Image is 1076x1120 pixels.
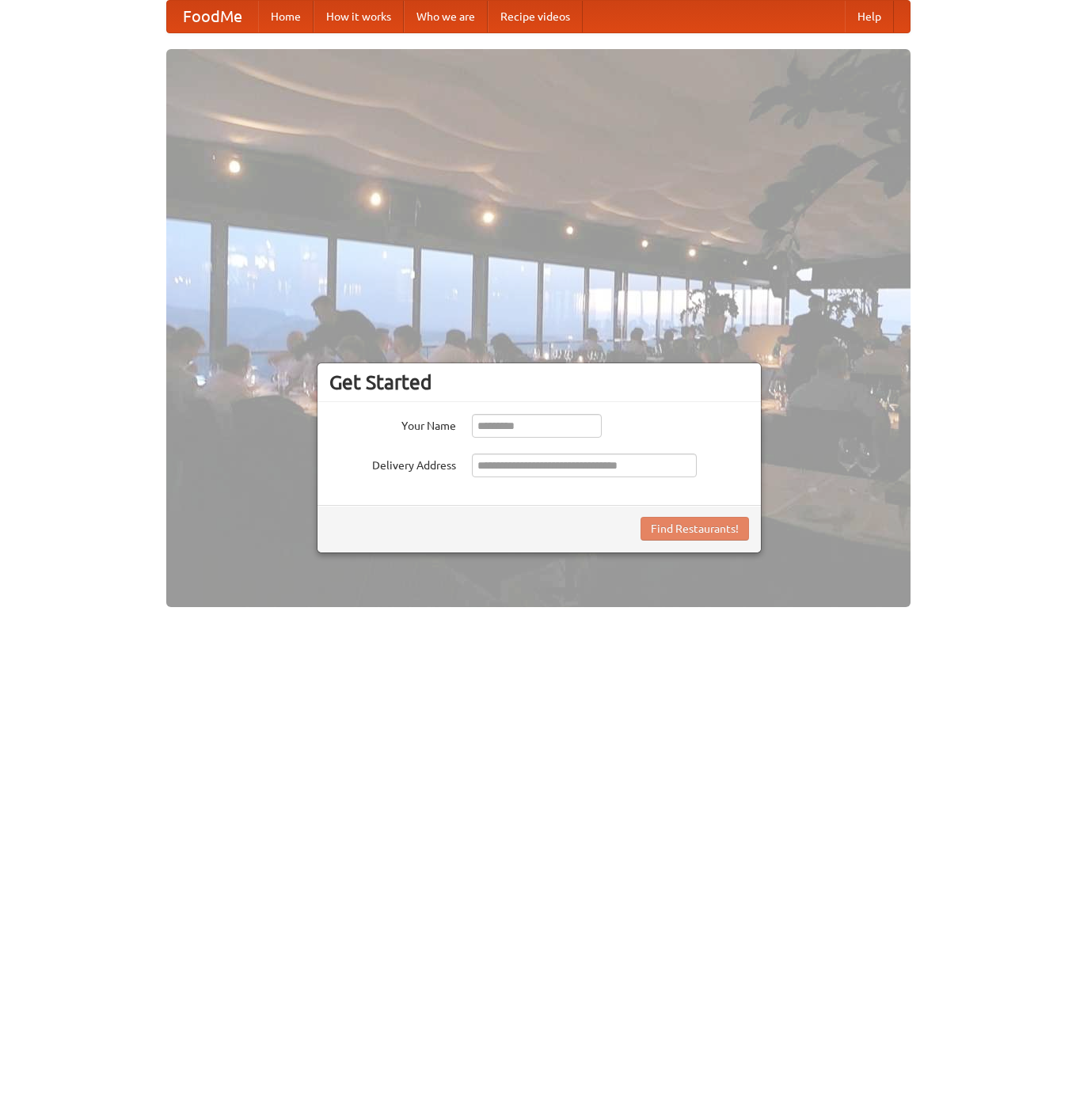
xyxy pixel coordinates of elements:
[404,1,488,32] a: Who we are
[314,1,404,32] a: How it works
[329,370,749,394] h3: Get Started
[488,1,583,32] a: Recipe videos
[329,414,456,434] label: Your Name
[167,1,258,32] a: FoodMe
[845,1,894,32] a: Help
[641,517,749,541] button: Find Restaurants!
[329,454,456,473] label: Delivery Address
[258,1,314,32] a: Home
